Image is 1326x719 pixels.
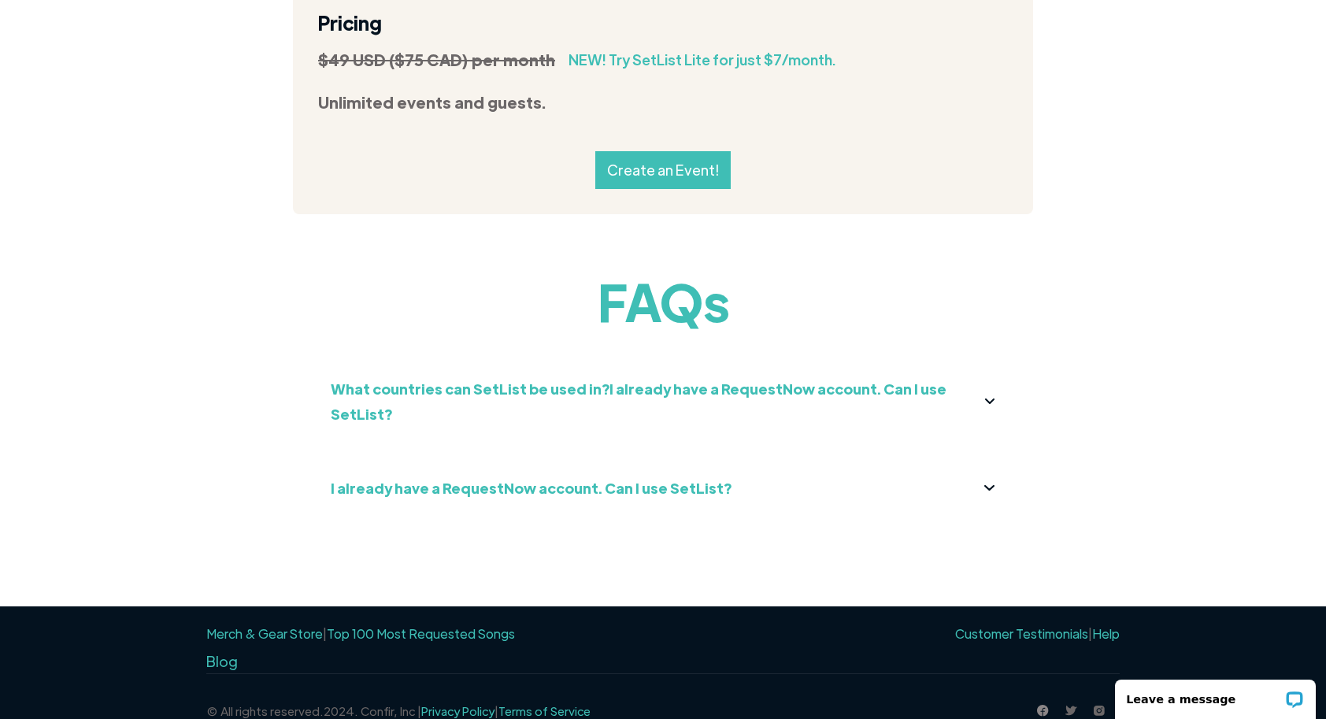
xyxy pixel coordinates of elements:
a: Blog [206,652,238,670]
strong: $49 USD ($75 CAD) per month [318,50,555,69]
strong: What countries can SetList be used in?I already have a RequestNow account. Can I use SetList? [331,380,946,423]
a: Help [1092,625,1120,642]
div: | [206,622,515,646]
strong: Unlimited events and guests. [318,92,546,112]
a: Top 100 Most Requested Songs [327,625,515,642]
h1: FAQs [293,269,1033,332]
strong: I already have a RequestNow account. Can I use SetList? [331,479,732,497]
a: Create an Event! [595,151,731,189]
img: dropdown icon [985,398,994,404]
div: | [950,622,1120,646]
iframe: LiveChat chat widget [1105,669,1326,719]
a: Privacy Policy [421,703,494,718]
img: down arrow [984,485,994,491]
a: Customer Testimonials [955,625,1088,642]
strong: Pricing [318,10,382,35]
a: Terms of Service [498,703,591,718]
a: Merch & Gear Store [206,625,323,642]
div: NEW! Try SetList Lite for just $7/month. [569,48,836,72]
